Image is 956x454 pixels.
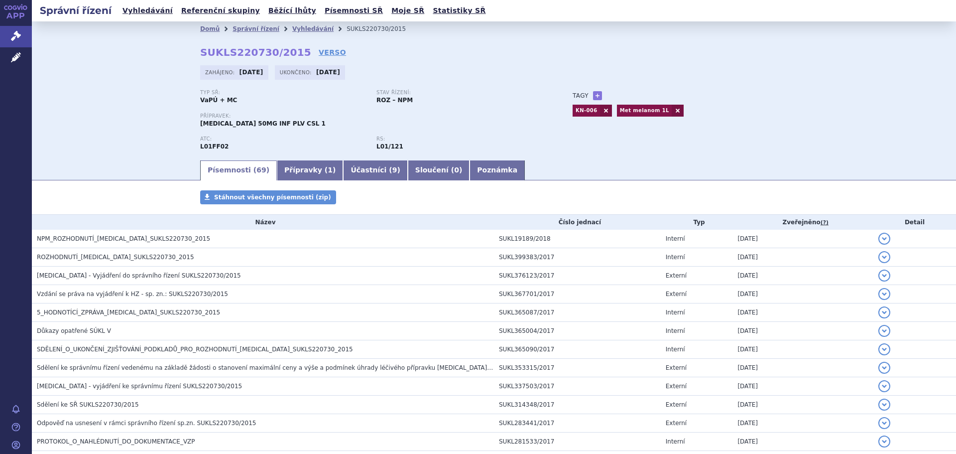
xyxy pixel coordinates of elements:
[666,309,685,316] span: Interní
[408,160,470,180] a: Sloučení (0)
[732,267,873,285] td: [DATE]
[256,166,266,174] span: 69
[617,105,672,117] a: Met melanom 1L
[214,194,331,201] span: Stáhnout všechny písemnosti (zip)
[343,160,407,180] a: Účastníci (9)
[37,401,139,408] span: Sdělení ke SŘ SUKLS220730/2015
[328,166,333,174] span: 1
[277,160,343,180] a: Přípravky (1)
[494,267,661,285] td: SUKL376123/2017
[200,190,336,204] a: Stáhnout všechny písemnosti (zip)
[119,4,176,17] a: Vyhledávání
[376,143,403,150] strong: pembrolizumab
[878,380,890,392] button: detail
[200,143,229,150] strong: PEMBROLIZUMAB
[37,327,111,334] span: Důkazy opatřené SÚKL V
[494,377,661,396] td: SUKL337503/2017
[494,433,661,451] td: SUKL281533/2017
[661,215,733,230] th: Typ
[732,377,873,396] td: [DATE]
[280,68,314,76] span: Ukončeno:
[666,383,687,390] span: Externí
[200,46,311,58] strong: SUKLS220730/2015
[732,322,873,340] td: [DATE]
[37,235,210,242] span: NPM_ROZHODNUTÍ_KEYTRUDA_SUKLS220730_2015
[878,399,890,411] button: detail
[200,136,366,142] p: ATC:
[878,251,890,263] button: detail
[388,4,427,17] a: Moje SŘ
[593,91,602,100] a: +
[233,25,279,32] a: Správní řízení
[732,396,873,414] td: [DATE]
[732,215,873,230] th: Zveřejněno
[666,438,685,445] span: Interní
[732,433,873,451] td: [DATE]
[666,401,687,408] span: Externí
[37,309,220,316] span: 5_HODNOTÍCÍ_ZPRÁVA_KEYTRUDA_SUKLS220730_2015
[732,340,873,359] td: [DATE]
[347,21,419,36] li: SUKLS220730/2015
[178,4,263,17] a: Referenční skupiny
[573,105,600,117] a: KN-006
[873,215,956,230] th: Detail
[239,69,263,76] strong: [DATE]
[430,4,488,17] a: Statistiky SŘ
[37,346,353,353] span: SDĚLENÍ_O_UKONČENÍ_ZJIŠŤOVÁNÍ_PODKLADŮ_PRO_ROZHODNUTÍ_KEYTRUDA_SUKLS220730_2015
[265,4,319,17] a: Běžící lhůty
[37,438,195,445] span: PROTOKOL_O_NAHLÉDNUTÍ_DO_DOKUMENTACE_VZP
[666,420,687,427] span: Externí
[878,436,890,448] button: detail
[205,68,237,76] span: Zahájeno:
[200,97,237,104] strong: VaPÚ + MC
[494,303,661,322] td: SUKL365087/2017
[732,359,873,377] td: [DATE]
[494,359,661,377] td: SUKL353315/2017
[821,219,829,226] abbr: (?)
[878,233,890,245] button: detail
[494,322,661,340] td: SUKL365004/2017
[878,306,890,318] button: detail
[666,254,685,261] span: Interní
[878,343,890,355] button: detail
[878,325,890,337] button: detail
[494,396,661,414] td: SUKL314348/2017
[732,303,873,322] td: [DATE]
[666,327,685,334] span: Interní
[37,272,241,279] span: KEYTRUDA - Vyjádření do správního řízení SUKLS220730/2015
[200,113,553,119] p: Přípravek:
[666,291,687,298] span: Externí
[732,230,873,248] td: [DATE]
[376,90,543,96] p: Stav řízení:
[32,215,494,230] th: Název
[878,288,890,300] button: detail
[37,364,583,371] span: Sdělení ke správnímu řízení vedenému na základě žádosti o stanovení maximální ceny a výše a podmí...
[316,69,340,76] strong: [DATE]
[37,291,228,298] span: Vzdání se práva na vyjádření k HZ - sp. zn.: SUKLS220730/2015
[470,160,525,180] a: Poznámka
[37,383,242,390] span: Keytruda - vyjádření ke správnímu řízení SUKLS220730/2015
[878,270,890,282] button: detail
[376,97,413,104] strong: ROZ – NPM
[376,136,543,142] p: RS:
[200,120,326,127] span: [MEDICAL_DATA] 50MG INF PLV CSL 1
[494,248,661,267] td: SUKL399383/2017
[322,4,386,17] a: Písemnosti SŘ
[37,420,256,427] span: Odpověď na usnesení v rámci správního řízení sp.zn. SUKLS220730/2015
[732,285,873,303] td: [DATE]
[666,272,687,279] span: Externí
[32,3,119,17] h2: Správní řízení
[666,364,687,371] span: Externí
[878,417,890,429] button: detail
[573,90,589,102] h3: Tagy
[319,47,346,57] a: VERSO
[37,254,194,261] span: ROZHODNUTÍ_KEYTRUDA_SUKLS220730_2015
[494,340,661,359] td: SUKL365090/2017
[200,90,366,96] p: Typ SŘ:
[454,166,459,174] span: 0
[494,414,661,433] td: SUKL283441/2017
[878,362,890,374] button: detail
[494,215,661,230] th: Číslo jednací
[732,248,873,267] td: [DATE]
[666,235,685,242] span: Interní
